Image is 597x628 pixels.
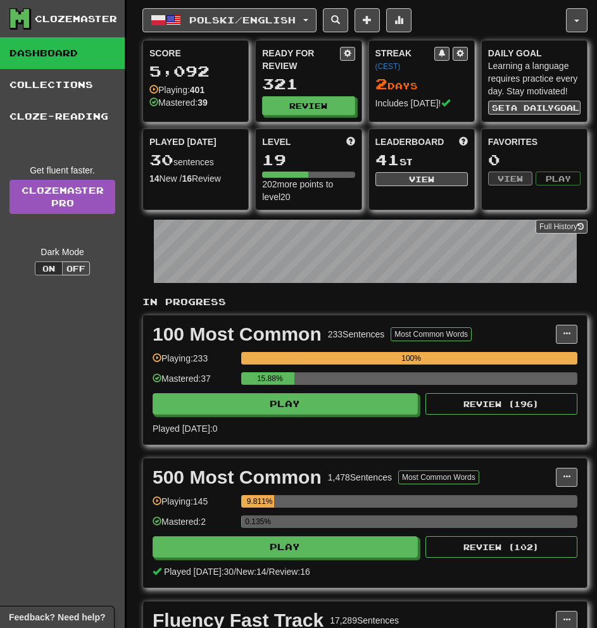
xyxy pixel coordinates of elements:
[236,567,266,577] span: New: 14
[198,97,208,108] strong: 39
[459,135,468,148] span: This week in points, UTC
[153,424,217,434] span: Played [DATE]: 0
[375,152,468,168] div: st
[153,515,235,536] div: Mastered: 2
[375,151,399,168] span: 41
[391,327,472,341] button: Most Common Words
[262,178,355,203] div: 202 more points to level 20
[262,76,355,92] div: 321
[488,101,581,115] button: Seta dailygoal
[375,75,387,92] span: 2
[164,567,234,577] span: Played [DATE]: 30
[262,47,339,72] div: Ready for Review
[488,135,581,148] div: Favorites
[267,567,269,577] span: /
[488,60,581,97] div: Learning a language requires practice every day. Stay motivated!
[375,47,434,72] div: Streak
[375,76,468,92] div: Day s
[398,470,479,484] button: Most Common Words
[149,47,242,60] div: Score
[153,495,235,516] div: Playing: 145
[375,97,468,110] div: Includes [DATE]!
[149,96,208,109] div: Mastered:
[62,261,90,275] button: Off
[153,372,235,393] div: Mastered: 37
[346,135,355,148] span: Score more points to level up
[425,393,577,415] button: Review (196)
[153,536,418,558] button: Play
[149,135,217,148] span: Played [DATE]
[323,8,348,32] button: Search sentences
[330,614,399,627] div: 17,289 Sentences
[262,96,355,115] button: Review
[234,567,236,577] span: /
[375,62,401,71] a: (CEST)
[153,325,322,344] div: 100 Most Common
[536,172,581,185] button: Play
[149,84,204,96] div: Playing:
[149,173,160,184] strong: 14
[153,393,418,415] button: Play
[149,63,242,79] div: 5,092
[9,611,105,624] span: Open feedback widget
[268,567,310,577] span: Review: 16
[149,151,173,168] span: 30
[153,352,235,373] div: Playing: 233
[245,352,577,365] div: 100%
[190,85,204,95] strong: 401
[536,220,588,234] button: Full History
[35,261,63,275] button: On
[35,13,117,25] div: Clozemaster
[153,468,322,487] div: 500 Most Common
[262,135,291,148] span: Level
[386,8,412,32] button: More stats
[149,152,242,168] div: sentences
[375,135,444,148] span: Leaderboard
[142,8,317,32] button: Polski/English
[149,172,242,185] div: New / Review
[9,180,115,214] a: ClozemasterPro
[375,172,468,186] button: View
[488,47,581,60] div: Daily Goal
[189,15,296,25] span: Polski / English
[262,152,355,168] div: 19
[9,246,115,258] div: Dark Mode
[245,495,274,508] div: 9.811%
[182,173,192,184] strong: 16
[425,536,577,558] button: Review (102)
[328,328,385,341] div: 233 Sentences
[355,8,380,32] button: Add sentence to collection
[9,164,115,177] div: Get fluent faster.
[328,471,392,484] div: 1,478 Sentences
[488,172,533,185] button: View
[488,152,581,168] div: 0
[245,372,294,385] div: 15.88%
[142,296,588,308] p: In Progress
[511,103,554,112] span: a daily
